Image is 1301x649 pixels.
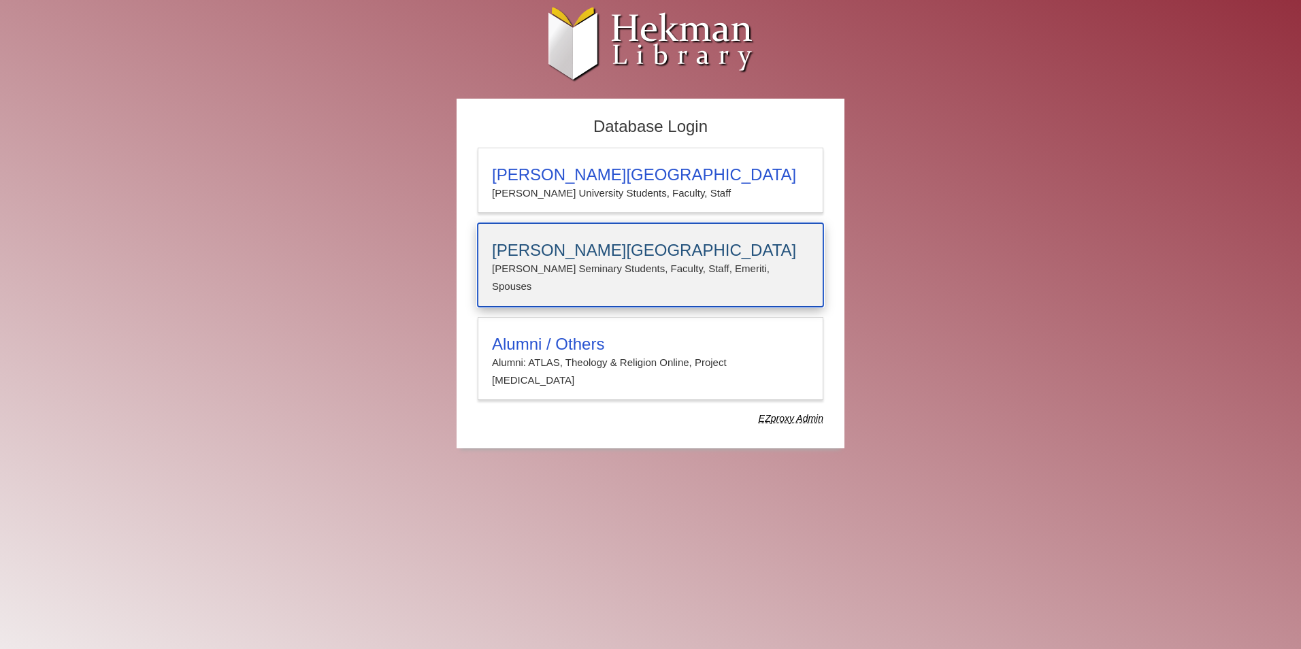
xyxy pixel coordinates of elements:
[471,113,830,141] h2: Database Login
[492,165,809,184] h3: [PERSON_NAME][GEOGRAPHIC_DATA]
[478,223,823,307] a: [PERSON_NAME][GEOGRAPHIC_DATA][PERSON_NAME] Seminary Students, Faculty, Staff, Emeriti, Spouses
[492,260,809,296] p: [PERSON_NAME] Seminary Students, Faculty, Staff, Emeriti, Spouses
[478,148,823,213] a: [PERSON_NAME][GEOGRAPHIC_DATA][PERSON_NAME] University Students, Faculty, Staff
[492,335,809,390] summary: Alumni / OthersAlumni: ATLAS, Theology & Religion Online, Project [MEDICAL_DATA]
[492,335,809,354] h3: Alumni / Others
[492,354,809,390] p: Alumni: ATLAS, Theology & Religion Online, Project [MEDICAL_DATA]
[759,413,823,424] dfn: Use Alumni login
[492,241,809,260] h3: [PERSON_NAME][GEOGRAPHIC_DATA]
[492,184,809,202] p: [PERSON_NAME] University Students, Faculty, Staff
